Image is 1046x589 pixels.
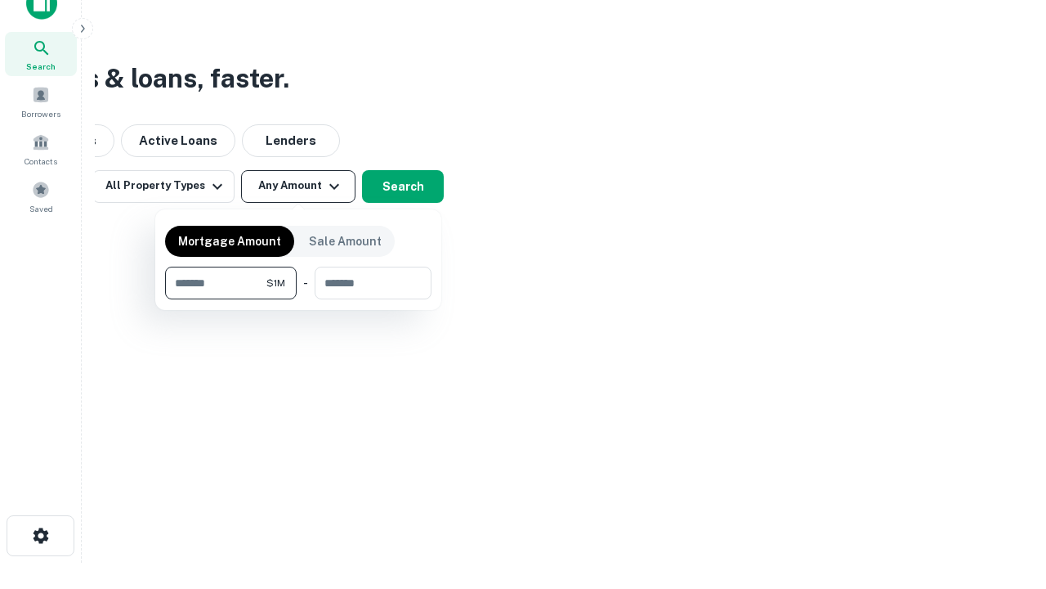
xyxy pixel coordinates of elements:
[309,232,382,250] p: Sale Amount
[964,458,1046,537] iframe: Chat Widget
[266,276,285,290] span: $1M
[178,232,281,250] p: Mortgage Amount
[303,267,308,299] div: -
